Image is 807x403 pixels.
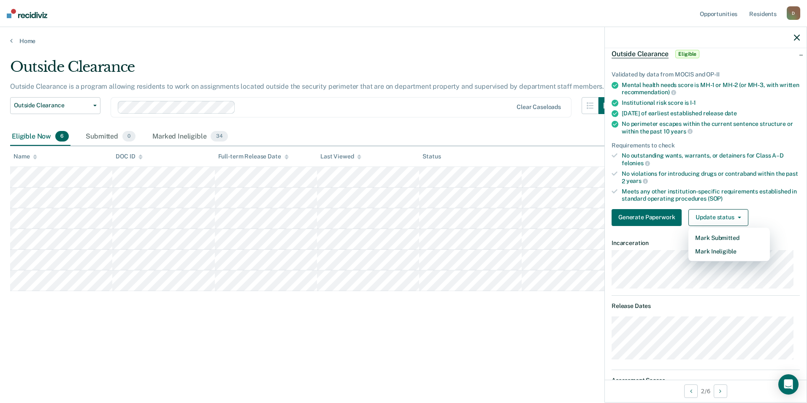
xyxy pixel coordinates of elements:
[787,6,800,20] div: D
[622,152,800,166] div: No outstanding wants, warrants, or detainers for Class A–D
[612,142,800,149] div: Requirements to check
[116,153,143,160] div: DOC ID
[690,99,696,106] span: I-1
[688,209,748,226] button: Update status
[778,374,799,395] div: Open Intercom Messenger
[605,380,807,402] div: 2 / 6
[622,120,800,135] div: No perimeter escapes within the current sentence structure or within the past 10
[14,102,90,109] span: Outside Clearance
[708,195,723,202] span: (SOP)
[10,82,604,90] p: Outside Clearance is a program allowing residents to work on assignments located outside the secu...
[14,153,37,160] div: Name
[7,9,47,18] img: Recidiviz
[622,99,800,106] div: Institutional risk score is
[688,231,770,245] button: Mark Submitted
[684,384,698,398] button: Previous Opportunity
[612,50,669,58] span: Outside Clearance
[622,89,676,95] span: recommendation)
[10,128,70,146] div: Eligible Now
[422,153,441,160] div: Status
[320,153,361,160] div: Last Viewed
[688,245,770,258] button: Mark Ineligible
[10,37,797,45] a: Home
[622,170,800,185] div: No violations for introducing drugs or contraband within the past 2
[725,110,737,117] span: date
[675,50,699,58] span: Eligible
[151,128,229,146] div: Marked Ineligible
[612,209,682,226] button: Generate Paperwork
[622,188,800,202] div: Meets any other institution-specific requirements established in standard operating procedures
[517,103,561,111] div: Clear caseloads
[622,82,800,96] div: Mental health needs score is MH-1 or MH-2 (or MH-3, with written
[626,177,648,184] span: years
[612,71,800,78] div: Validated by data from MOCIS and OP-II
[622,110,800,117] div: [DATE] of earliest established release
[714,384,727,398] button: Next Opportunity
[218,153,289,160] div: Full-term Release Date
[122,131,135,142] span: 0
[10,58,615,82] div: Outside Clearance
[612,240,800,247] dt: Incarceration
[671,128,692,135] span: years
[612,302,800,310] dt: Release Dates
[55,131,69,142] span: 6
[84,128,137,146] div: Submitted
[622,160,650,166] span: felonies
[211,131,227,142] span: 34
[605,41,807,68] div: Outside ClearanceEligible
[612,377,800,384] dt: Assessment Scores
